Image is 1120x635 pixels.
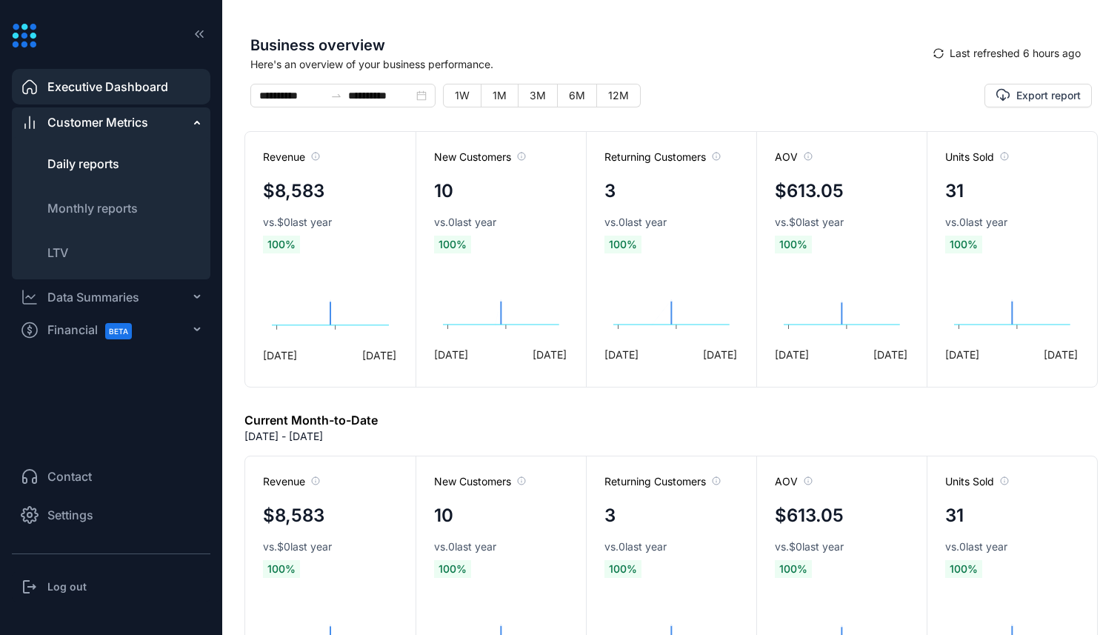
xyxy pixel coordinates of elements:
[250,34,922,56] span: Business overview
[263,150,320,164] span: Revenue
[330,90,342,102] span: to
[434,539,496,554] span: vs. 0 last year
[945,150,1009,164] span: Units Sold
[604,347,639,362] span: [DATE]
[47,468,92,485] span: Contact
[984,84,1092,107] button: Export report
[1016,88,1081,103] span: Export report
[604,539,667,554] span: vs. 0 last year
[47,113,148,131] span: Customer Metrics
[945,560,982,578] span: 100 %
[945,178,964,205] h4: 31
[533,347,567,362] span: [DATE]
[530,89,546,102] span: 3M
[434,347,468,362] span: [DATE]
[455,89,470,102] span: 1W
[775,215,844,230] span: vs. $0 last year
[703,347,737,362] span: [DATE]
[775,560,812,578] span: 100 %
[608,89,629,102] span: 12M
[950,45,1081,61] span: Last refreshed 6 hours ago
[775,347,809,362] span: [DATE]
[775,150,813,164] span: AOV
[945,474,1009,489] span: Units Sold
[47,78,168,96] span: Executive Dashboard
[244,411,378,429] h6: Current Month-to-Date
[775,474,813,489] span: AOV
[775,502,844,529] h4: $613.05
[244,429,323,444] p: [DATE] - [DATE]
[569,89,585,102] span: 6M
[263,215,332,230] span: vs. $0 last year
[945,539,1007,554] span: vs. 0 last year
[250,56,922,72] span: Here's an overview of your business performance.
[873,347,907,362] span: [DATE]
[434,502,453,529] h4: 10
[1044,347,1078,362] span: [DATE]
[263,474,320,489] span: Revenue
[604,474,721,489] span: Returning Customers
[604,502,616,529] h4: 3
[47,245,68,260] span: LTV
[434,215,496,230] span: vs. 0 last year
[922,41,1092,65] button: syncLast refreshed 6 hours ago
[604,150,721,164] span: Returning Customers
[434,560,471,578] span: 100 %
[945,502,964,529] h4: 31
[604,236,641,253] span: 100 %
[47,288,139,306] div: Data Summaries
[330,90,342,102] span: swap-right
[263,178,324,205] h4: $8,583
[434,474,526,489] span: New Customers
[263,348,297,363] span: [DATE]
[493,89,507,102] span: 1M
[47,579,87,594] h3: Log out
[263,236,300,253] span: 100 %
[945,236,982,253] span: 100 %
[604,178,616,205] h4: 3
[47,313,145,347] span: Financial
[105,323,132,339] span: BETA
[434,178,453,205] h4: 10
[933,48,944,59] span: sync
[263,560,300,578] span: 100 %
[945,215,1007,230] span: vs. 0 last year
[434,236,471,253] span: 100 %
[263,502,324,529] h4: $8,583
[945,347,979,362] span: [DATE]
[434,150,526,164] span: New Customers
[604,560,641,578] span: 100 %
[604,215,667,230] span: vs. 0 last year
[775,539,844,554] span: vs. $0 last year
[775,178,844,205] h4: $613.05
[775,236,812,253] span: 100 %
[47,201,138,216] span: Monthly reports
[47,506,93,524] span: Settings
[263,539,332,554] span: vs. $0 last year
[47,156,119,171] span: Daily reports
[362,348,396,363] span: [DATE]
